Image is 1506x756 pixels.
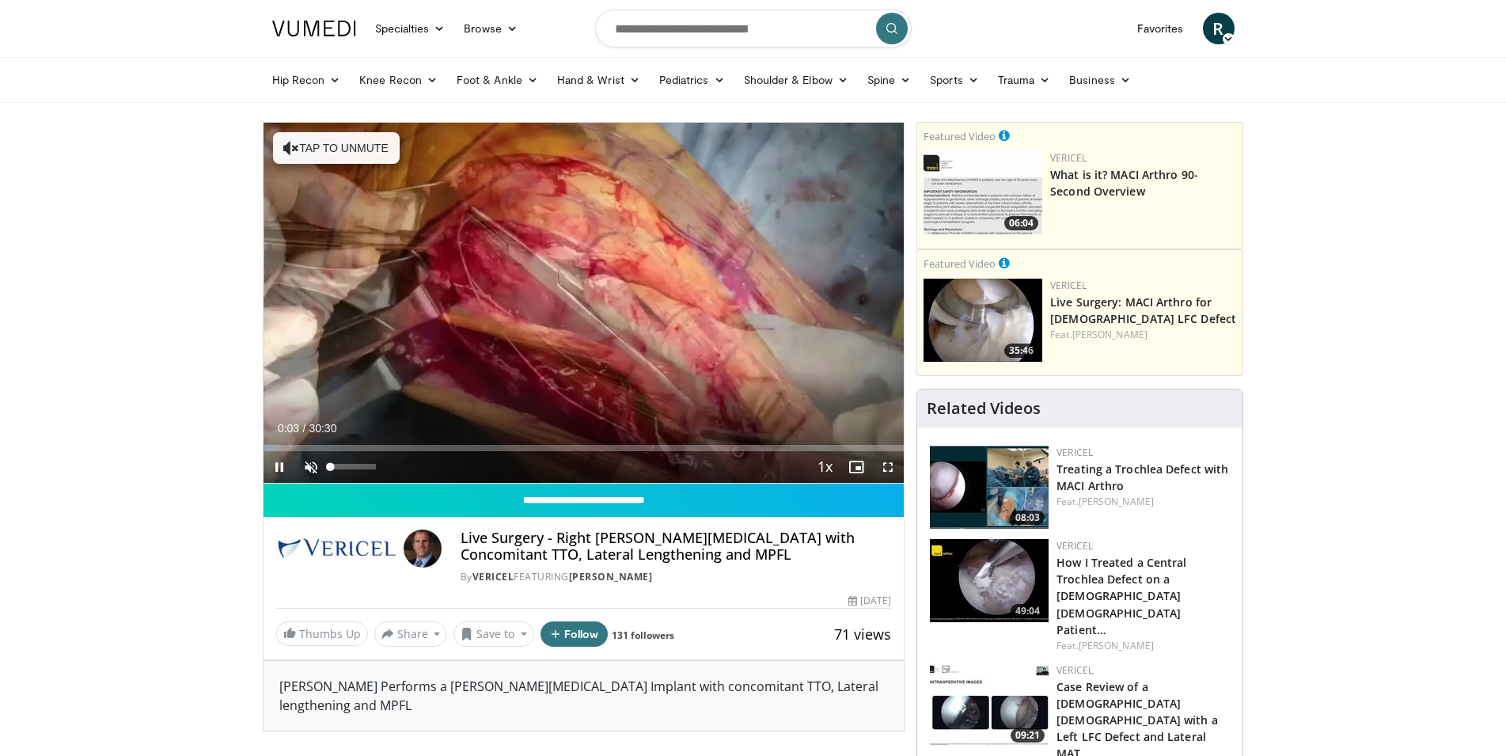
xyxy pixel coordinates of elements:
img: aa6cc8ed-3dbf-4b6a-8d82-4a06f68b6688.150x105_q85_crop-smart_upscale.jpg [924,151,1042,234]
small: Featured Video [924,256,996,271]
a: [PERSON_NAME] [1079,639,1154,652]
a: Business [1060,64,1140,96]
div: By FEATURING [461,570,891,584]
h4: Related Videos [927,399,1041,418]
a: Vericel [472,570,514,583]
a: Trauma [988,64,1060,96]
a: Vericel [1050,151,1087,165]
div: Feat. [1056,495,1230,509]
button: Share [374,621,448,647]
a: Vericel [1056,539,1093,553]
div: Feat. [1056,639,1230,653]
a: Sports [920,64,988,96]
a: Vericel [1056,446,1093,459]
a: Vericel [1056,663,1093,677]
a: Hip Recon [263,64,351,96]
img: 0de30d39-bfe3-4001-9949-87048a0d8692.150x105_q85_crop-smart_upscale.jpg [930,446,1049,529]
img: Avatar [404,530,442,568]
a: Vericel [1050,279,1087,292]
button: Enable picture-in-picture mode [840,451,872,483]
a: Pediatrics [650,64,734,96]
img: 7de77933-103b-4dce-a29e-51e92965dfc4.150x105_q85_crop-smart_upscale.jpg [930,663,1049,747]
span: 35:46 [1004,344,1038,358]
button: Save to [453,621,534,647]
button: Tap to unmute [273,132,400,164]
a: How I Treated a Central Trochlea Defect on a [DEMOGRAPHIC_DATA] [DEMOGRAPHIC_DATA] Patient… [1056,555,1186,636]
a: Thumbs Up [276,621,368,646]
img: eb023345-1e2d-4374-a840-ddbc99f8c97c.150x105_q85_crop-smart_upscale.jpg [924,279,1042,362]
a: [PERSON_NAME] [1072,328,1148,341]
a: R [1203,13,1235,44]
span: 71 views [834,625,891,644]
img: 5aa0332e-438a-4b19-810c-c6dfa13c7ee4.150x105_q85_crop-smart_upscale.jpg [930,539,1049,622]
span: 49:04 [1011,604,1045,618]
a: [PERSON_NAME] [1079,495,1154,508]
a: 08:03 [930,446,1049,529]
button: Pause [264,451,295,483]
a: 35:46 [924,279,1042,362]
a: [PERSON_NAME] [569,570,653,583]
span: 06:04 [1004,216,1038,230]
a: What is it? MACI Arthro 90-Second Overview [1050,167,1198,199]
div: Feat. [1050,328,1236,342]
a: Treating a Trochlea Defect with MACI Arthro [1056,462,1228,493]
span: 0:03 [278,422,299,435]
a: Knee Recon [350,64,447,96]
a: 06:04 [924,151,1042,234]
a: Shoulder & Elbow [734,64,858,96]
span: / [303,422,306,435]
div: Volume Level [331,464,376,469]
h4: Live Surgery - Right [PERSON_NAME][MEDICAL_DATA] with Concomitant TTO, Lateral Lengthening and MPFL [461,530,891,564]
span: 08:03 [1011,511,1045,525]
div: [PERSON_NAME] Performs a [PERSON_NAME][MEDICAL_DATA] Implant with concomitant TTO, Lateral length... [264,661,905,731]
div: [DATE] [848,594,891,608]
video-js: Video Player [264,123,905,484]
input: Search topics, interventions [595,9,912,47]
a: 49:04 [930,539,1049,622]
button: Unmute [295,451,327,483]
a: 09:21 [930,663,1049,747]
a: Live Surgery: MACI Arthro for [DEMOGRAPHIC_DATA] LFC Defect [1050,294,1236,326]
a: Spine [858,64,920,96]
a: 131 followers [612,629,674,642]
a: Specialties [366,13,455,44]
button: Fullscreen [872,451,904,483]
img: VuMedi Logo [272,21,356,36]
span: 09:21 [1011,728,1045,743]
div: Progress Bar [264,445,905,451]
span: 30:30 [309,422,336,435]
button: Follow [541,621,609,647]
img: Vericel [276,530,397,568]
a: Favorites [1128,13,1193,44]
button: Playback Rate [809,451,840,483]
a: Foot & Ankle [447,64,548,96]
a: Hand & Wrist [548,64,650,96]
a: Browse [454,13,527,44]
small: Featured Video [924,129,996,143]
